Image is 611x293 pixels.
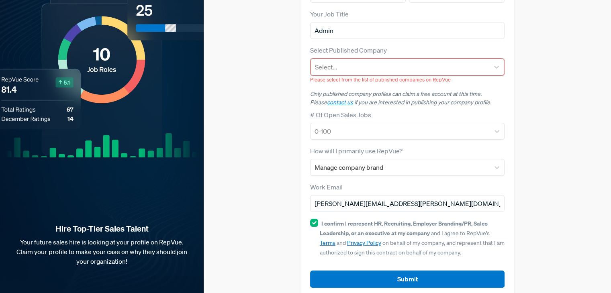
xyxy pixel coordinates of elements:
[310,271,505,288] button: Submit
[320,220,505,256] span: and I agree to RepVue’s and on behalf of my company, and represent that I am authorized to sign t...
[13,224,191,234] strong: Hire Top-Tier Sales Talent
[310,76,505,83] p: Please select from the list of published companies on RepVue
[310,9,349,19] label: Your Job Title
[310,182,343,192] label: Work Email
[310,90,505,107] p: Only published company profiles can claim a free account at this time. Please if you are interest...
[320,220,488,237] strong: I confirm I represent HR, Recruiting, Employer Branding/PR, Sales Leadership, or an executive at ...
[310,146,403,156] label: How will I primarily use RepVue?
[310,22,505,39] input: Title
[310,45,387,55] label: Select Published Company
[320,239,335,246] a: Terms
[327,99,353,106] a: contact us
[13,237,191,266] p: Your future sales hire is looking at your profile on RepVue. Claim your profile to make your case...
[347,239,381,246] a: Privacy Policy
[310,110,371,120] label: # Of Open Sales Jobs
[310,195,505,212] input: Email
